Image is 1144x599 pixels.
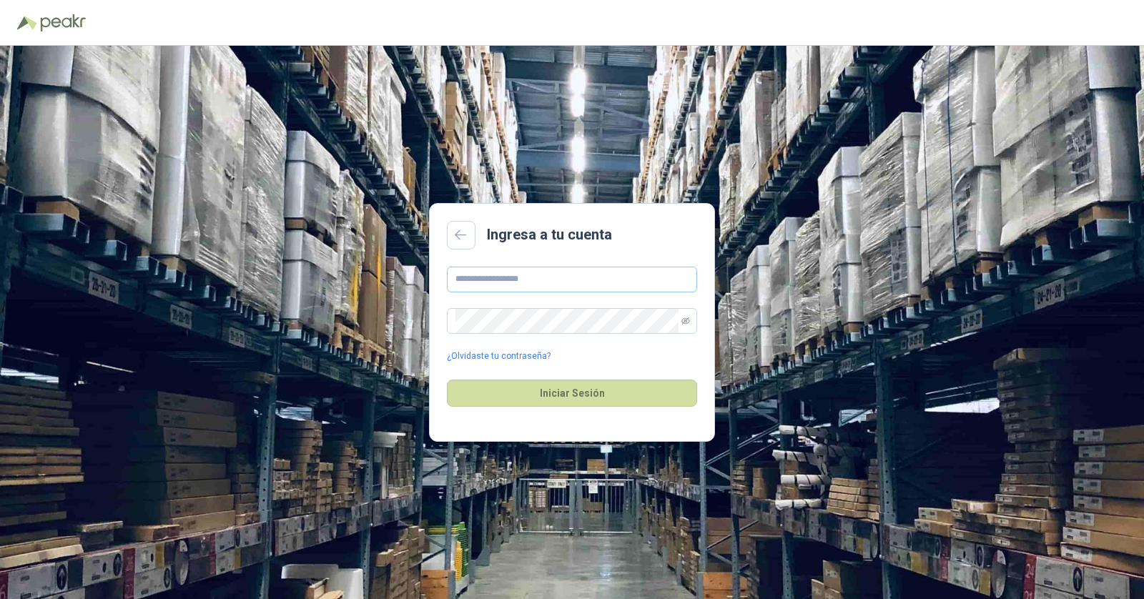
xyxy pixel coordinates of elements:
[487,224,612,246] h2: Ingresa a tu cuenta
[681,317,690,325] span: eye-invisible
[447,350,551,363] a: ¿Olvidaste tu contraseña?
[447,380,697,407] button: Iniciar Sesión
[17,16,37,30] img: Logo
[40,14,86,31] img: Peakr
